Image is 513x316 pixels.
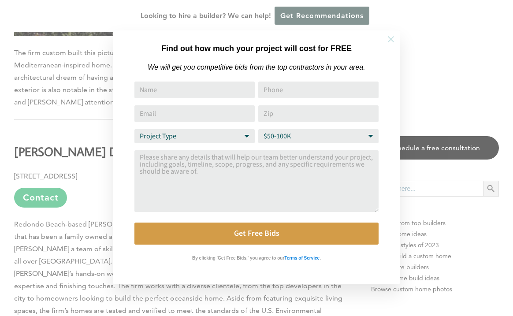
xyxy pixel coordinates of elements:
[161,44,352,53] strong: Find out how much your project will cost for FREE
[192,256,284,260] strong: By clicking 'Get Free Bids,' you agree to our
[258,129,379,143] select: Budget Range
[134,82,255,98] input: Name
[134,105,255,122] input: Email Address
[284,253,320,261] a: Terms of Service
[258,105,379,122] input: Zip
[258,82,379,98] input: Phone
[148,63,365,71] em: We will get you competitive bids from the top contractors in your area.
[134,223,379,245] button: Get Free Bids
[134,129,255,143] select: Project Type
[134,150,379,212] textarea: Comment or Message
[469,272,502,305] iframe: Drift Widget Chat Controller
[375,24,406,55] button: Close
[284,256,320,260] strong: Terms of Service
[320,256,321,260] strong: .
